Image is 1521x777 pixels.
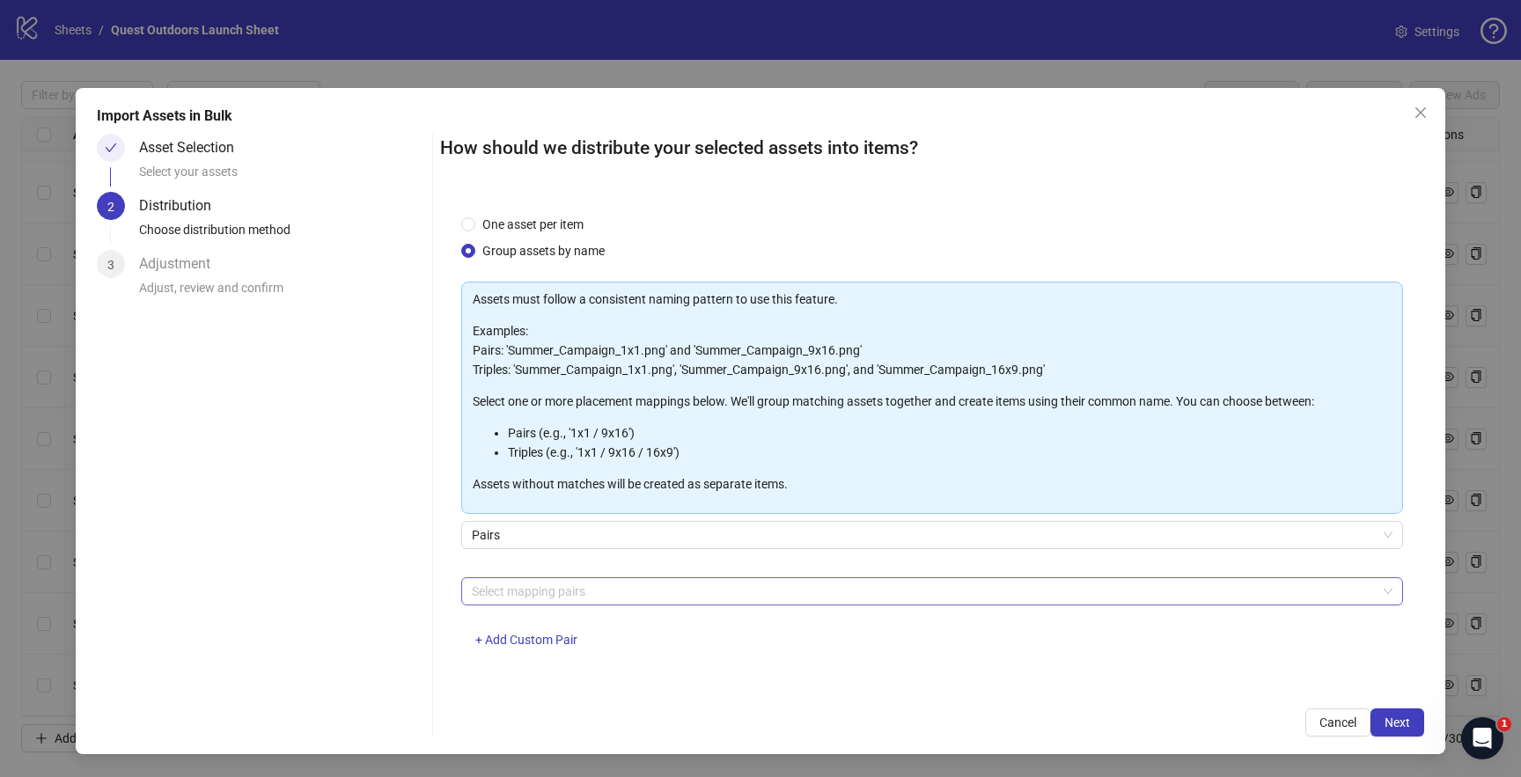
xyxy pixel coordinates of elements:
[473,474,1392,494] p: Assets without matches will be created as separate items.
[139,250,224,278] div: Adjustment
[1407,99,1435,127] button: Close
[139,220,425,250] div: Choose distribution method
[139,134,248,162] div: Asset Selection
[107,258,114,272] span: 3
[105,142,117,154] span: check
[139,162,425,192] div: Select your assets
[461,627,591,655] button: + Add Custom Pair
[1305,708,1370,737] button: Cancel
[475,215,591,234] span: One asset per item
[139,278,425,308] div: Adjust, review and confirm
[1497,717,1511,731] span: 1
[97,106,1423,127] div: Import Assets in Bulk
[107,200,114,214] span: 2
[508,423,1392,443] li: Pairs (e.g., '1x1 / 9x16')
[1319,715,1356,729] span: Cancel
[1385,715,1410,729] span: Next
[440,134,1424,163] h2: How should we distribute your selected assets into items?
[1370,708,1424,737] button: Next
[1461,717,1503,759] iframe: Intercom live chat
[1414,106,1428,120] span: close
[475,633,577,647] span: + Add Custom Pair
[508,443,1392,462] li: Triples (e.g., '1x1 / 9x16 / 16x9')
[472,522,1392,548] span: Pairs
[475,241,612,260] span: Group assets by name
[139,192,225,220] div: Distribution
[473,290,1392,309] p: Assets must follow a consistent naming pattern to use this feature.
[473,321,1392,379] p: Examples: Pairs: 'Summer_Campaign_1x1.png' and 'Summer_Campaign_9x16.png' Triples: 'Summer_Campai...
[473,392,1392,411] p: Select one or more placement mappings below. We'll group matching assets together and create item...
